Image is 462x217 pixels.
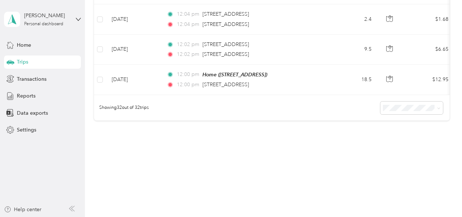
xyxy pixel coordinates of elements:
td: [DATE] [106,35,161,65]
span: Settings [17,126,36,134]
span: Home ([STREET_ADDRESS]) [202,72,267,77]
iframe: Everlance-gr Chat Button Frame [421,176,462,217]
span: Reports [17,92,36,100]
td: [DATE] [106,65,161,95]
span: Data exports [17,109,48,117]
span: Transactions [17,75,46,83]
td: $1.68 [403,4,454,34]
span: Home [17,41,31,49]
span: Trips [17,58,28,66]
span: [STREET_ADDRESS] [202,11,249,17]
td: $6.65 [403,35,454,65]
span: 12:04 pm [177,20,199,28]
span: [STREET_ADDRESS] [202,81,249,88]
td: 9.5 [329,35,377,65]
span: 12:00 pm [177,71,199,79]
button: Help center [4,206,41,213]
span: [STREET_ADDRESS] [202,41,249,47]
div: Personal dashboard [24,22,63,26]
span: Showing 32 out of 32 trips [94,104,149,111]
span: [STREET_ADDRESS] [202,51,249,57]
span: 12:02 pm [177,50,199,58]
span: 12:02 pm [177,41,199,49]
td: 18.5 [329,65,377,95]
span: 12:04 pm [177,10,199,18]
td: $12.95 [403,65,454,95]
div: [PERSON_NAME] [24,12,70,19]
span: 12:00 pm [177,81,199,89]
span: [STREET_ADDRESS] [202,21,249,27]
td: 2.4 [329,4,377,34]
td: [DATE] [106,4,161,34]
